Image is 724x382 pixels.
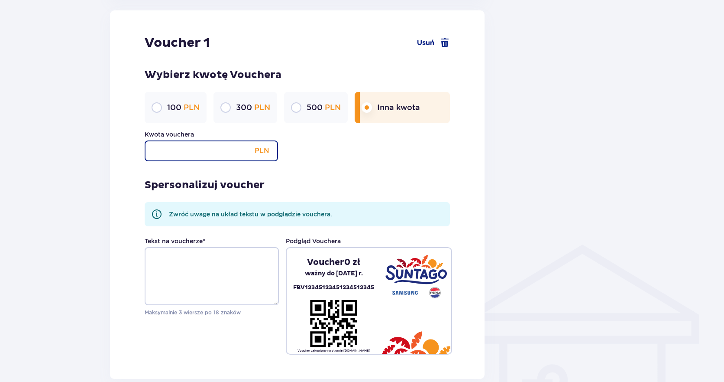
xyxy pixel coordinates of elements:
p: Voucher 0 zł [307,257,360,268]
label: Kwota vouchera [145,130,194,139]
span: PLN [184,103,200,112]
p: ważny do [DATE] r. [305,268,363,279]
p: Voucher zakupiony na stronie [DOMAIN_NAME] [297,349,370,353]
label: Tekst na voucherze * [145,237,205,245]
p: Wybierz kwotę Vouchera [145,69,450,82]
p: Voucher 1 [145,35,210,51]
p: 300 [236,102,270,113]
a: Usuń [417,38,450,48]
p: PLN [255,140,269,161]
p: FBV12345123451234512345 [293,283,374,293]
p: Inna kwota [377,102,420,113]
span: Usuń [417,38,434,48]
p: Maksymalnie 3 wiersze po 18 znaków [145,309,279,317]
p: Podgląd Vouchera [286,237,341,245]
p: Spersonalizuj voucher [145,179,265,192]
span: PLN [254,103,270,112]
p: 100 [167,102,200,113]
p: Zwróć uwagę na układ tekstu w podglądzie vouchera. [169,210,332,219]
span: PLN [325,103,341,112]
img: Suntago - Samsung - Pepsi [385,255,447,298]
p: 500 [307,102,341,113]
